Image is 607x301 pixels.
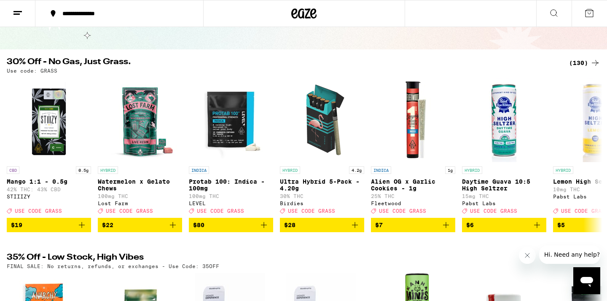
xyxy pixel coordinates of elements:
[15,208,62,214] span: USE CODE GRASS
[193,222,204,228] span: $80
[445,166,455,174] p: 1g
[371,178,455,192] p: Alien OG x Garlic Cookies - 1g
[280,193,364,199] p: 30% THC
[470,208,517,214] span: USE CODE GRASS
[284,222,295,228] span: $28
[197,208,244,214] span: USE CODE GRASS
[7,178,91,185] p: Mango 1:1 - 0.5g
[280,218,364,232] button: Add to bag
[7,58,559,68] h2: 30% Off - No Gas, Just Grass.
[462,193,546,199] p: 15mg THC
[280,78,364,218] a: Open page for Ultra Hybrid 5-Pack - 4.20g from Birdies
[462,178,546,192] p: Daytime Guava 10:5 High Seltzer
[371,166,391,174] p: INDICA
[280,201,364,206] div: Birdies
[98,193,182,199] p: 100mg THC
[371,78,455,218] a: Open page for Alien OG x Garlic Cookies - 1g from Fleetwood
[280,78,364,162] img: Birdies - Ultra Hybrid 5-Pack - 4.20g
[375,222,383,228] span: $7
[462,78,546,218] a: Open page for Daytime Guava 10:5 High Seltzer from Pabst Labs
[189,78,273,218] a: Open page for Protab 100: Indica - 100mg from LEVEL
[371,218,455,232] button: Add to bag
[189,201,273,206] div: LEVEL
[7,68,57,73] p: Use code: GRASS
[189,166,209,174] p: INDICA
[98,178,182,192] p: Watermelon x Gelato Chews
[189,78,273,162] img: LEVEL - Protab 100: Indica - 100mg
[371,78,455,162] img: Fleetwood - Alien OG x Garlic Cookies - 1g
[371,193,455,199] p: 25% THC
[7,78,91,162] img: STIIIZY - Mango 1:1 - 0.5g
[462,166,482,174] p: HYBRID
[573,267,600,294] iframe: Button to launch messaging window
[379,208,426,214] span: USE CODE GRASS
[7,194,91,199] div: STIIIZY
[569,58,600,68] a: (130)
[349,166,364,174] p: 4.2g
[7,166,19,174] p: CBD
[466,222,474,228] span: $6
[106,208,153,214] span: USE CODE GRASS
[98,201,182,206] div: Lost Farm
[371,201,455,206] div: Fleetwood
[7,218,91,232] button: Add to bag
[98,166,118,174] p: HYBRID
[102,222,113,228] span: $22
[98,218,182,232] button: Add to bag
[7,263,219,269] p: FINAL SALE: No returns, refunds, or exchanges - Use Code: 35OFF
[553,166,573,174] p: HYBRID
[539,245,600,264] iframe: Message from company
[189,193,273,199] p: 100mg THC
[7,187,91,192] p: 42% THC: 43% CBD
[189,218,273,232] button: Add to bag
[7,78,91,218] a: Open page for Mango 1:1 - 0.5g from STIIIZY
[11,222,22,228] span: $19
[280,178,364,192] p: Ultra Hybrid 5-Pack - 4.20g
[462,78,546,162] img: Pabst Labs - Daytime Guava 10:5 High Seltzer
[462,201,546,206] div: Pabst Labs
[288,208,335,214] span: USE CODE GRASS
[98,78,182,162] img: Lost Farm - Watermelon x Gelato Chews
[519,247,536,264] iframe: Close message
[462,218,546,232] button: Add to bag
[98,78,182,218] a: Open page for Watermelon x Gelato Chews from Lost Farm
[280,166,300,174] p: HYBRID
[76,166,91,174] p: 0.5g
[189,178,273,192] p: Protab 100: Indica - 100mg
[7,253,559,263] h2: 35% Off - Low Stock, High Vibes
[557,222,565,228] span: $5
